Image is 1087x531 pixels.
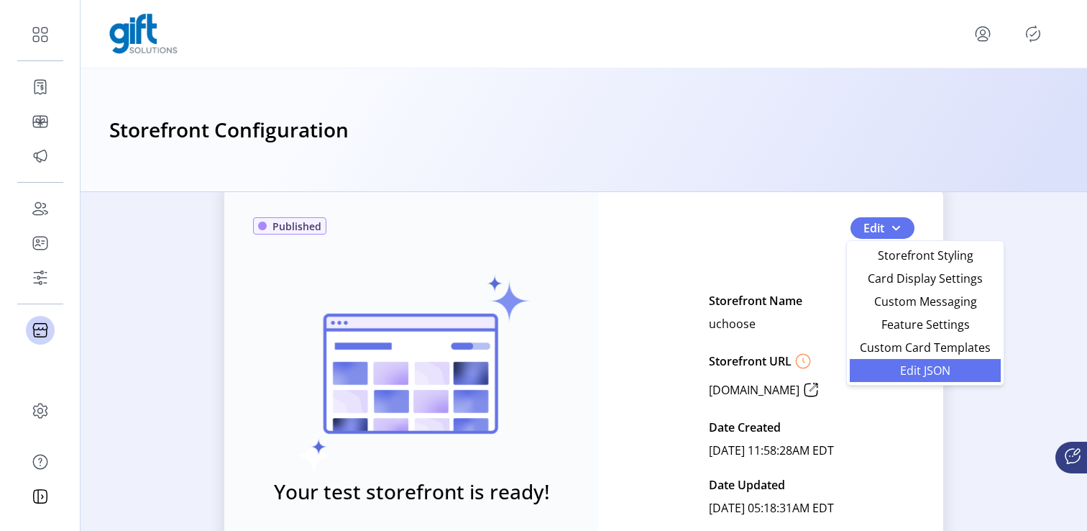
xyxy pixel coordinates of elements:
img: logo [109,14,178,54]
span: Custom Messaging [858,296,992,307]
p: [DATE] 11:58:28AM EDT [709,439,834,462]
span: Card Display Settings [858,273,992,284]
span: Storefront Styling [858,250,992,261]
p: Storefront URL [709,353,792,370]
button: menu [971,22,994,45]
h3: Storefront Configuration [109,114,349,146]
span: Feature Settings [858,319,992,330]
span: Custom Card Templates [858,342,992,353]
p: [DATE] 05:18:31AM EDT [709,496,834,519]
span: Edit [863,219,884,237]
li: Custom Messaging [850,290,1001,313]
p: Storefront Name [709,289,802,312]
li: Card Display Settings [850,267,1001,290]
span: Published [272,219,321,234]
p: uchoose [709,312,756,335]
li: Custom Card Templates [850,336,1001,359]
p: [DOMAIN_NAME] [709,381,799,399]
button: Edit [850,217,914,239]
p: Date Created [709,416,781,439]
p: Date Updated [709,473,785,496]
h3: Your test storefront is ready! [274,476,550,507]
span: Edit JSON [858,365,992,376]
button: Publisher Panel [1022,22,1045,45]
li: Storefront Styling [850,244,1001,267]
li: Feature Settings [850,313,1001,336]
li: Edit JSON [850,359,1001,382]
